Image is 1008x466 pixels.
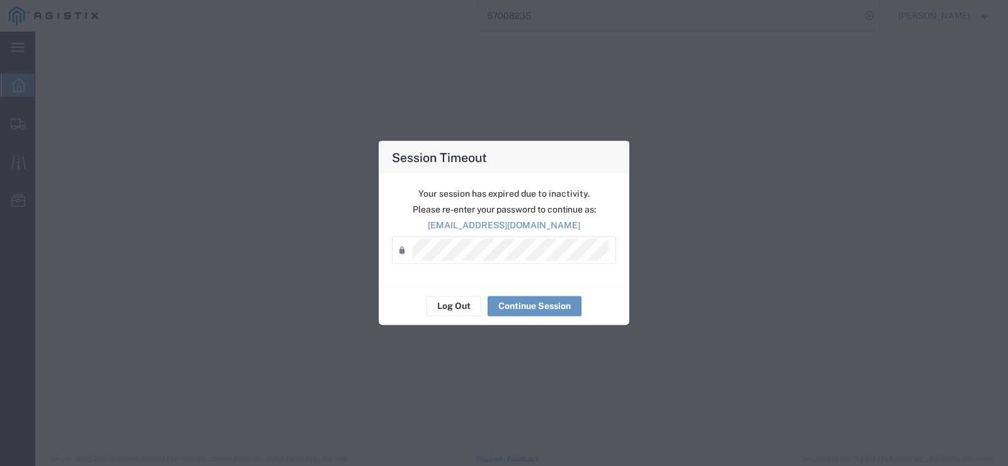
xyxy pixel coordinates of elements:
button: Log Out [427,296,481,316]
p: Your session has expired due to inactivity. [392,187,616,200]
p: Please re-enter your password to continue as: [392,202,616,216]
h4: Session Timeout [392,148,487,166]
p: [EMAIL_ADDRESS][DOMAIN_NAME] [392,218,616,231]
button: Continue Session [488,296,581,316]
